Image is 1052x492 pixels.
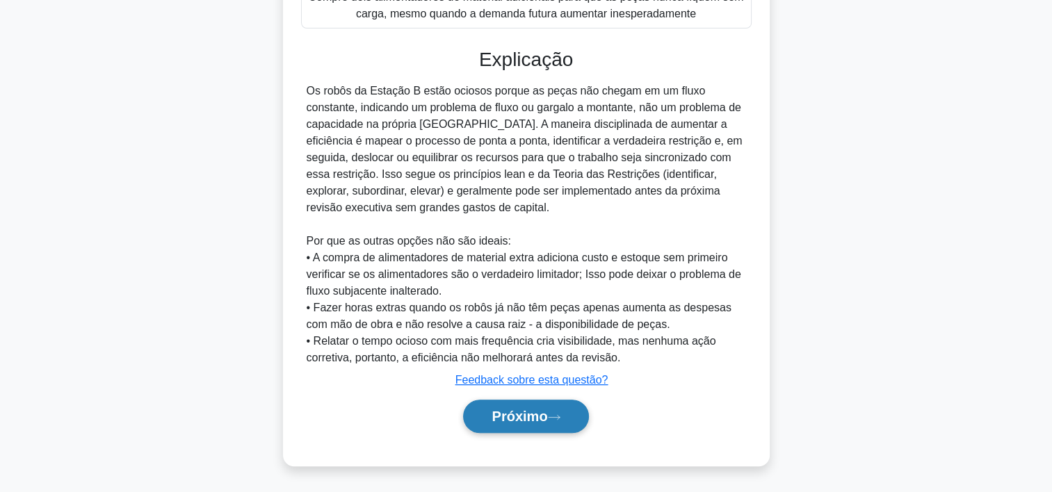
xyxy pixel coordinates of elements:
[309,48,743,72] h3: Explicação
[455,374,608,386] a: Feedback sobre esta questão?
[307,83,746,366] div: Os robôs da Estação B estão ociosos porque as peças não chegam em um fluxo constante, indicando u...
[492,409,547,424] font: Próximo
[463,400,588,433] button: Próximo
